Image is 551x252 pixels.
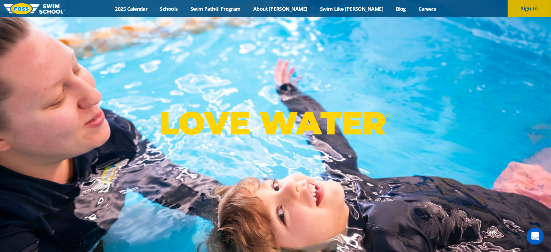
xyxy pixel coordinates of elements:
[386,111,392,120] sup: ®
[184,5,247,12] a: Swim Path® Program
[154,5,184,12] a: Schools
[4,3,65,14] img: FOSS Swim School Logo
[247,5,314,12] a: About [PERSON_NAME]
[314,5,390,12] a: Swim Like [PERSON_NAME]
[390,5,412,12] a: Blog
[159,104,392,142] p: LOVE WATER
[527,228,544,245] div: Open Intercom Messenger
[412,5,442,12] a: Careers
[109,5,154,12] a: 2025 Calendar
